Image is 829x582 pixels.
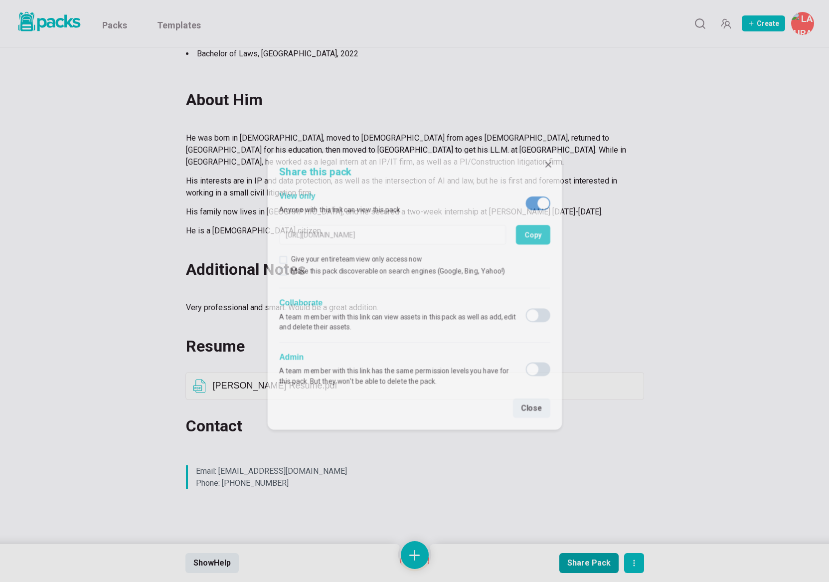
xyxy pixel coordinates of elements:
button: Close [512,398,550,417]
p: Anyone with this link can view this pack [279,205,400,215]
header: Share this pack [267,153,562,188]
p: Make this pack discoverable on search engines (Google, Bing, Yahoo!) [291,266,504,277]
h2: Admin [279,352,516,362]
p: A team member with this link can view assets in this pack as well as add, edit and delete their a... [279,312,516,332]
p: A team member with this link has the same permission levels you have for this pack. But they won'... [279,366,516,386]
p: Give your entire team view only access now [291,254,422,265]
button: Copy [515,225,550,244]
button: Close [540,157,556,173]
h2: Collaborate [279,298,516,308]
h2: View only [279,192,400,201]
